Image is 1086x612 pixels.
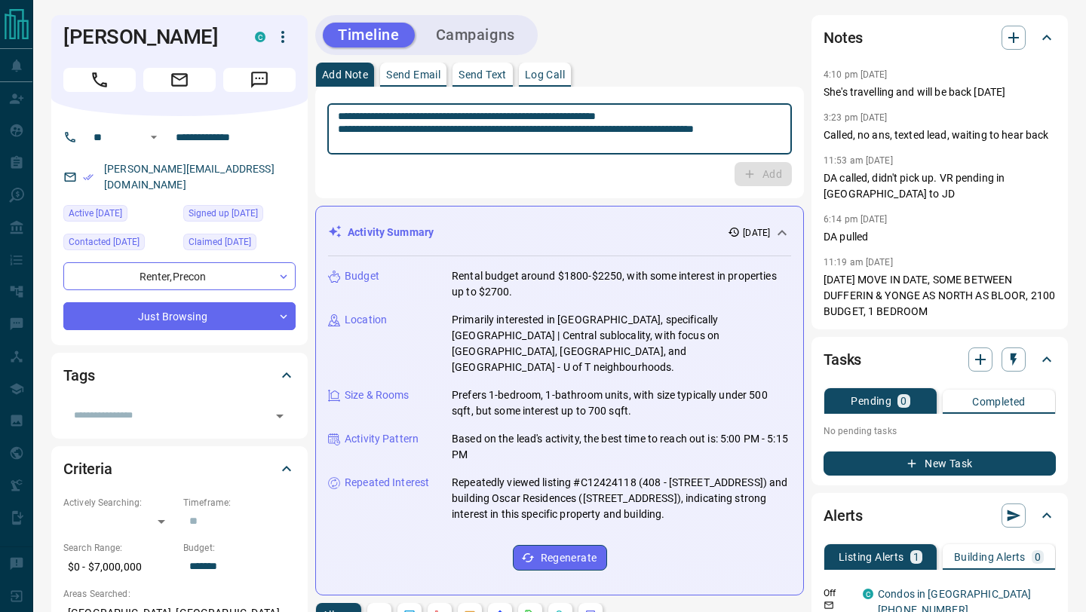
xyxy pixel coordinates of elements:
[63,357,296,393] div: Tags
[824,84,1056,100] p: She's travelling and will be back [DATE]
[824,497,1056,534] div: Alerts
[189,234,251,249] span: Claimed [DATE]
[143,68,216,92] span: Email
[386,69,440,80] p: Send Email
[452,475,791,522] p: Repeatedly viewed listing #C12424118 (408 - [STREET_ADDRESS]) and building Oscar Residences ([STR...
[345,387,410,403] p: Size & Rooms
[824,26,863,50] h2: Notes
[824,155,893,166] p: 11:53 am [DATE]
[525,69,565,80] p: Log Call
[183,205,296,226] div: Thu Sep 13 2018
[63,302,296,330] div: Just Browsing
[348,225,434,240] p: Activity Summary
[824,170,1056,202] p: DA called, didn't pick up. VR pending in [GEOGRAPHIC_DATA] to JD
[452,268,791,300] p: Rental budget around $1800-$2250, with some interest in properties up to $2700.
[345,268,379,284] p: Budget
[459,69,507,80] p: Send Text
[824,503,863,528] h2: Alerts
[824,20,1056,56] div: Notes
[913,552,919,562] p: 1
[322,69,368,80] p: Add Note
[851,396,891,406] p: Pending
[63,205,176,226] div: Thu Oct 02 2025
[269,405,290,427] button: Open
[63,451,296,487] div: Criteria
[63,234,176,255] div: Fri Oct 03 2025
[183,234,296,255] div: Fri Oct 03 2025
[1035,552,1041,562] p: 0
[452,387,791,419] p: Prefers 1-bedroom, 1-bathroom units, with size typically under 500 sqft, but some interest up to ...
[900,396,907,406] p: 0
[824,112,888,123] p: 3:23 pm [DATE]
[63,457,112,481] h2: Criteria
[63,541,176,555] p: Search Range:
[255,32,265,42] div: condos.ca
[824,229,1056,245] p: DA pulled
[345,475,429,491] p: Repeated Interest
[145,128,163,146] button: Open
[63,262,296,290] div: Renter , Precon
[328,219,791,246] div: Activity Summary[DATE]
[824,586,854,600] p: Off
[824,272,1056,320] p: [DATE] MOVE IN DATE, SOME BETWEEN DUFFERIN & YONGE AS NORTH AS BLOOR, 2100 BUDGET, 1 BEDROOM
[63,68,136,92] span: Call
[63,25,232,49] h1: [PERSON_NAME]
[824,69,888,80] p: 4:10 pm [DATE]
[824,347,861,372] h2: Tasks
[63,587,296,601] p: Areas Searched:
[824,214,888,225] p: 6:14 pm [DATE]
[824,600,834,610] svg: Email
[824,127,1056,143] p: Called, no ans, texted lead, waiting to hear back
[323,23,415,47] button: Timeline
[824,420,1056,442] p: No pending tasks
[863,589,873,599] div: condos.ca
[824,451,1056,476] button: New Task
[345,312,387,328] p: Location
[972,396,1026,407] p: Completed
[743,226,770,240] p: [DATE]
[63,363,94,387] h2: Tags
[452,431,791,463] p: Based on the lead's activity, the best time to reach out is: 5:00 PM - 5:15 PM
[345,431,419,447] p: Activity Pattern
[183,496,296,509] p: Timeframe:
[189,206,258,221] span: Signed up [DATE]
[69,206,122,221] span: Active [DATE]
[452,312,791,375] p: Primarily interested in [GEOGRAPHIC_DATA], specifically [GEOGRAPHIC_DATA] | Central sublocality, ...
[513,545,607,571] button: Regenerate
[69,234,140,249] span: Contacted [DATE]
[839,552,904,562] p: Listing Alerts
[104,163,275,191] a: [PERSON_NAME][EMAIL_ADDRESS][DOMAIN_NAME]
[83,172,94,182] svg: Email Verified
[824,341,1056,378] div: Tasks
[63,555,176,580] p: $0 - $7,000,000
[183,541,296,555] p: Budget:
[421,23,530,47] button: Campaigns
[954,552,1026,562] p: Building Alerts
[824,257,893,268] p: 11:19 am [DATE]
[63,496,176,509] p: Actively Searching:
[223,68,296,92] span: Message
